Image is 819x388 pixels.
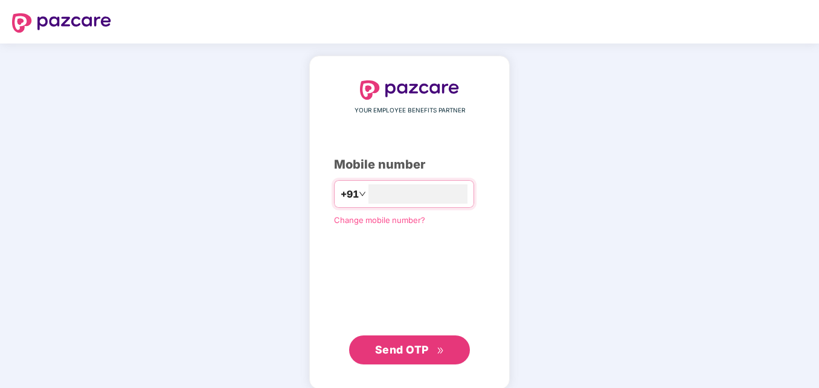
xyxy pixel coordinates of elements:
[341,187,359,202] span: +91
[349,335,470,364] button: Send OTPdouble-right
[360,80,459,100] img: logo
[375,343,429,356] span: Send OTP
[359,190,366,198] span: down
[334,155,485,174] div: Mobile number
[12,13,111,33] img: logo
[334,215,425,225] a: Change mobile number?
[437,347,445,355] span: double-right
[355,106,465,115] span: YOUR EMPLOYEE BENEFITS PARTNER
